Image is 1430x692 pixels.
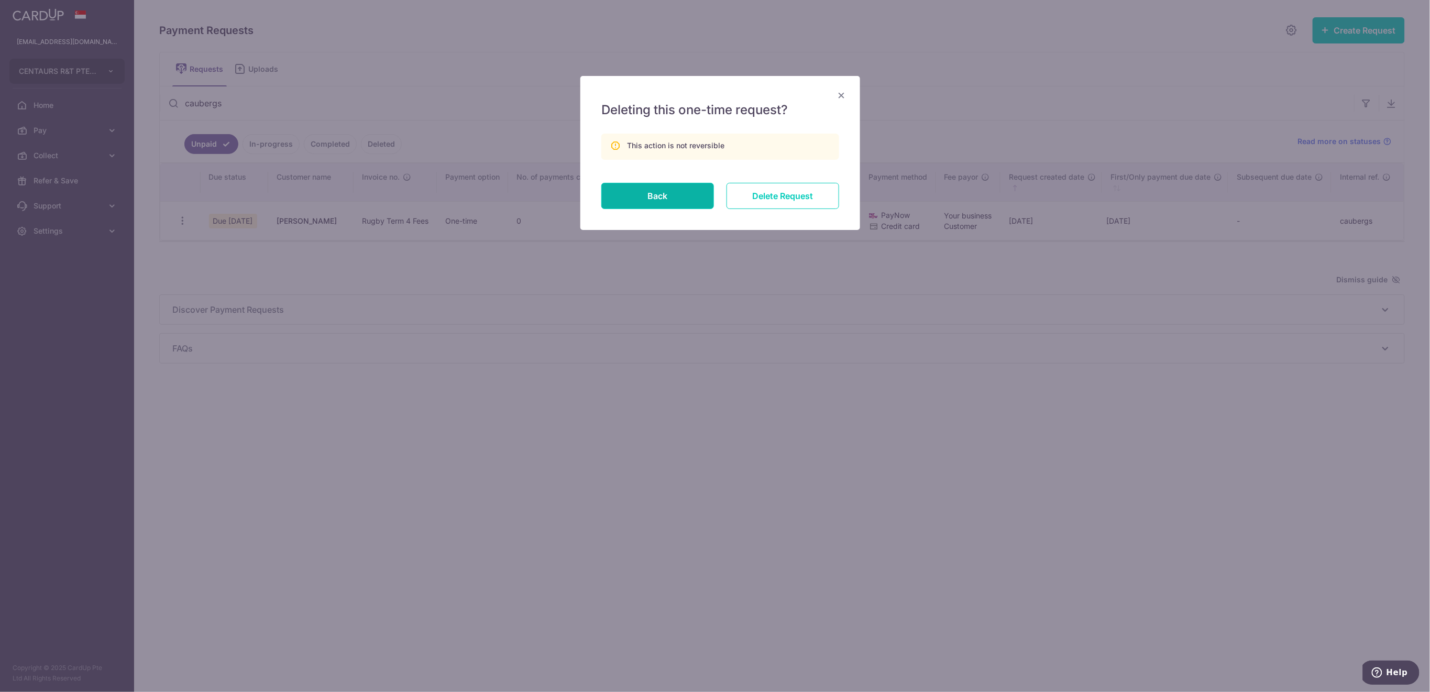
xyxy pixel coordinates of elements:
[837,87,845,102] span: ×
[601,102,839,118] h5: Deleting this one-time request?
[627,140,724,151] div: This action is not reversible
[727,183,839,209] input: Delete Request
[835,89,848,101] button: Close
[601,183,714,209] button: Back
[24,7,45,17] span: Help
[1363,661,1420,687] iframe: Opens a widget where you can find more information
